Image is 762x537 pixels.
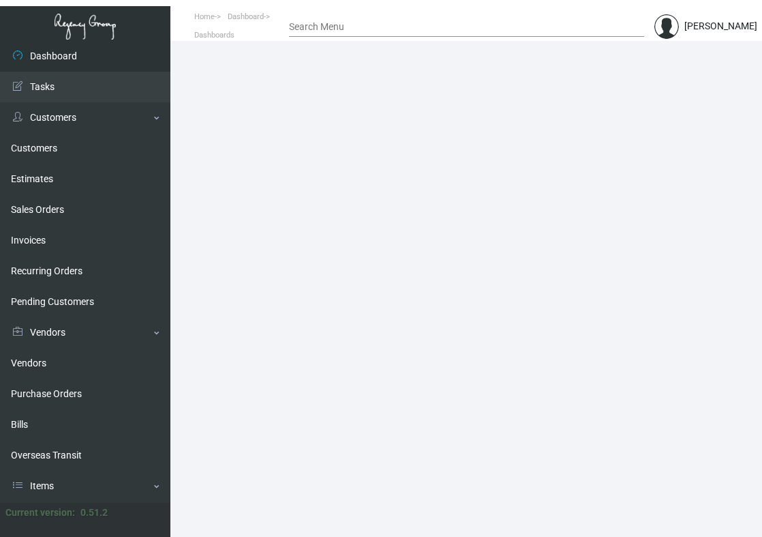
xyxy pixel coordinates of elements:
span: Dashboard [228,12,264,21]
span: Dashboards [194,31,234,40]
img: admin@bootstrapmaster.com [654,14,679,39]
div: [PERSON_NAME] [684,19,757,33]
span: Home [194,12,215,21]
div: Current version: [5,506,75,520]
div: 0.51.2 [80,506,108,520]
